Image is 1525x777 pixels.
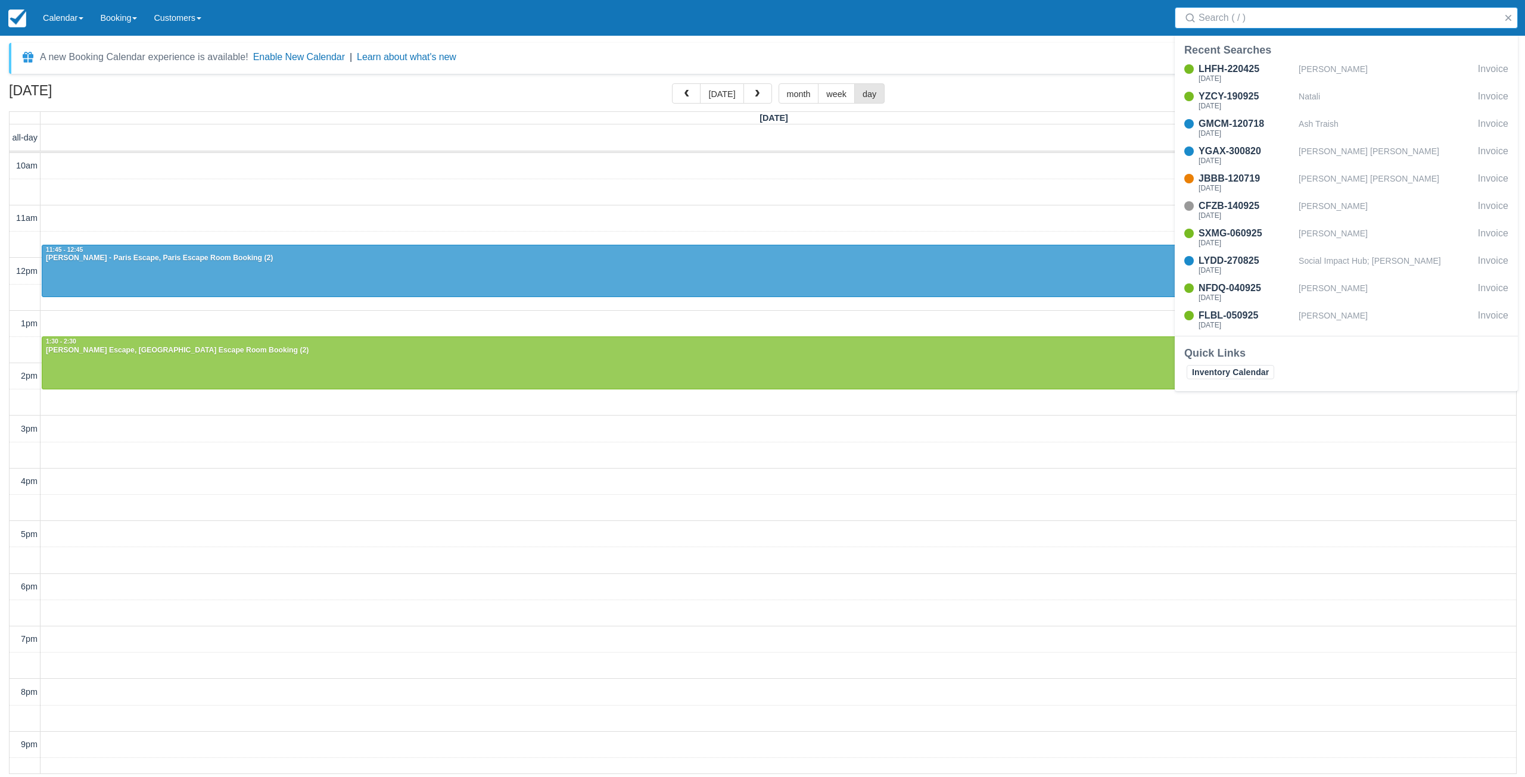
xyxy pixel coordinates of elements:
[21,371,38,380] span: 2pm
[1199,144,1294,158] div: YGAX-300820
[1478,226,1508,249] div: Invoice
[1299,62,1473,85] div: [PERSON_NAME]
[1175,308,1518,331] a: FLBL-050925[DATE][PERSON_NAME]Invoice
[1187,365,1274,379] a: Inventory Calendar
[700,83,743,104] button: [DATE]
[1199,62,1294,76] div: LHFH-220425
[9,83,160,105] h2: [DATE]
[21,476,38,486] span: 4pm
[1199,89,1294,104] div: YZCY-190925
[1199,239,1294,246] div: [DATE]
[854,83,885,104] button: day
[1184,346,1508,360] div: Quick Links
[21,319,38,328] span: 1pm
[1299,308,1473,331] div: [PERSON_NAME]
[16,266,38,276] span: 12pm
[1199,254,1294,268] div: LYDD-270825
[13,133,38,142] span: all-day
[42,245,1479,297] a: 11:45 - 12:45[PERSON_NAME] - Paris Escape, Paris Escape Room Booking (2)
[46,246,83,253] span: 11:45 - 12:45
[46,338,76,345] span: 1:30 - 2:30
[8,10,26,27] img: checkfront-main-nav-mini-logo.png
[1199,117,1294,131] div: GMCM-120718
[357,52,456,62] a: Learn about what's new
[1199,199,1294,213] div: CFZB-140925
[760,113,788,123] span: [DATE]
[21,739,38,749] span: 9pm
[21,582,38,591] span: 6pm
[45,254,1476,263] div: [PERSON_NAME] - Paris Escape, Paris Escape Room Booking (2)
[1478,171,1508,194] div: Invoice
[1299,144,1473,167] div: [PERSON_NAME] [PERSON_NAME]
[1199,267,1294,274] div: [DATE]
[1175,89,1518,112] a: YZCY-190925[DATE]NataliInvoice
[1199,75,1294,82] div: [DATE]
[1199,130,1294,137] div: [DATE]
[1299,171,1473,194] div: [PERSON_NAME] [PERSON_NAME]
[1199,212,1294,219] div: [DATE]
[21,529,38,539] span: 5pm
[1175,199,1518,221] a: CFZB-140925[DATE][PERSON_NAME]Invoice
[1478,62,1508,85] div: Invoice
[1299,254,1473,276] div: Social Impact Hub; [PERSON_NAME]
[1199,185,1294,192] div: [DATE]
[818,83,855,104] button: week
[1478,308,1508,331] div: Invoice
[1199,322,1294,329] div: [DATE]
[1199,102,1294,110] div: [DATE]
[1299,199,1473,221] div: [PERSON_NAME]
[21,634,38,644] span: 7pm
[1299,281,1473,304] div: [PERSON_NAME]
[1175,144,1518,167] a: YGAX-300820[DATE][PERSON_NAME] [PERSON_NAME]Invoice
[1299,89,1473,112] div: Natali
[1175,62,1518,85] a: LHFH-220425[DATE][PERSON_NAME]Invoice
[42,336,1479,389] a: 1:30 - 2:30[PERSON_NAME] Escape, [GEOGRAPHIC_DATA] Escape Room Booking (2)
[1175,254,1518,276] a: LYDD-270825[DATE]Social Impact Hub; [PERSON_NAME]Invoice
[40,50,248,64] div: A new Booking Calendar experience is available!
[21,687,38,697] span: 8pm
[350,52,352,62] span: |
[1199,171,1294,186] div: JBBB-120719
[1478,281,1508,304] div: Invoice
[1175,171,1518,194] a: JBBB-120719[DATE][PERSON_NAME] [PERSON_NAME]Invoice
[21,424,38,433] span: 3pm
[1199,226,1294,241] div: SXMG-060925
[1175,117,1518,139] a: GMCM-120718[DATE]Ash TraishInvoice
[253,51,345,63] button: Enable New Calendar
[1175,281,1518,304] a: NFDQ-040925[DATE][PERSON_NAME]Invoice
[1299,226,1473,249] div: [PERSON_NAME]
[45,346,1476,355] div: [PERSON_NAME] Escape, [GEOGRAPHIC_DATA] Escape Room Booking (2)
[16,213,38,223] span: 11am
[16,161,38,170] span: 10am
[1184,43,1508,57] div: Recent Searches
[1199,308,1294,323] div: FLBL-050925
[1199,281,1294,295] div: NFDQ-040925
[1478,199,1508,221] div: Invoice
[1199,7,1499,29] input: Search ( / )
[1199,157,1294,164] div: [DATE]
[1478,144,1508,167] div: Invoice
[779,83,819,104] button: month
[1175,226,1518,249] a: SXMG-060925[DATE][PERSON_NAME]Invoice
[1478,117,1508,139] div: Invoice
[1478,254,1508,276] div: Invoice
[1478,89,1508,112] div: Invoice
[1199,294,1294,301] div: [DATE]
[1299,117,1473,139] div: Ash Traish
